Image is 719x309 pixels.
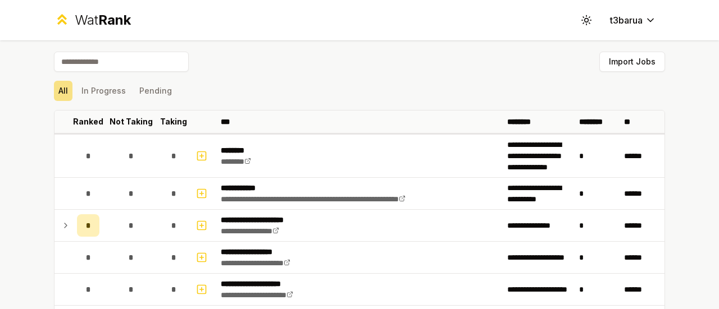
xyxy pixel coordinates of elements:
[610,13,643,27] span: t3barua
[54,81,72,101] button: All
[77,81,130,101] button: In Progress
[110,116,153,127] p: Not Taking
[54,11,131,29] a: WatRank
[601,10,665,30] button: t3barua
[98,12,131,28] span: Rank
[135,81,176,101] button: Pending
[599,52,665,72] button: Import Jobs
[75,11,131,29] div: Wat
[160,116,187,127] p: Taking
[73,116,103,127] p: Ranked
